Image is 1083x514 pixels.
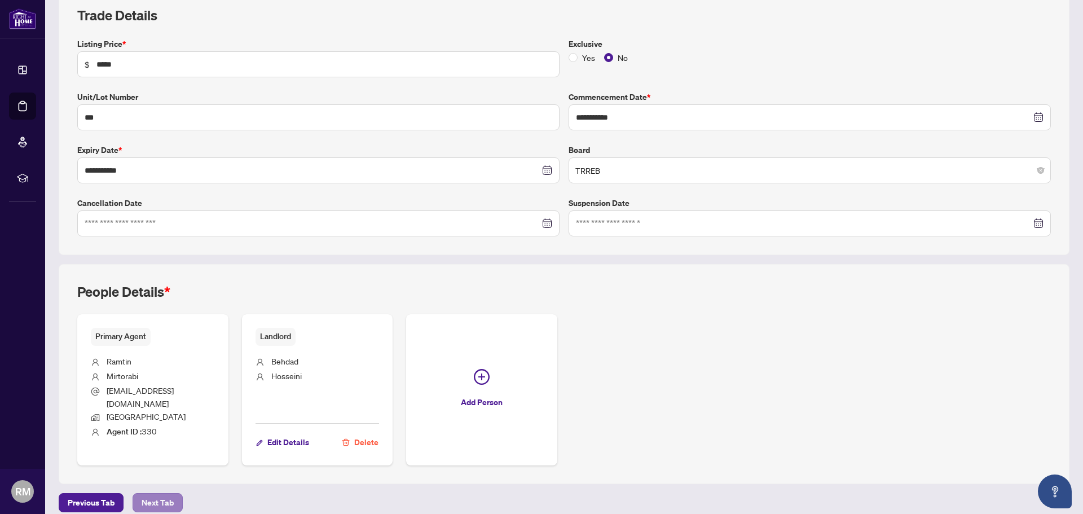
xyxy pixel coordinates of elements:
label: Expiry Date [77,144,560,156]
label: Commencement Date [569,91,1051,103]
span: TRREB [575,160,1044,181]
span: 330 [107,426,157,436]
span: Behdad [271,356,298,366]
h2: People Details [77,283,170,301]
button: Edit Details [256,433,310,452]
span: RM [15,484,30,499]
button: Next Tab [133,493,183,512]
span: Mirtorabi [107,371,138,381]
span: Next Tab [142,494,174,512]
span: Landlord [256,328,296,345]
span: No [613,51,632,64]
button: Open asap [1038,475,1072,508]
label: Board [569,144,1051,156]
span: $ [85,58,90,71]
label: Unit/Lot Number [77,91,560,103]
label: Listing Price [77,38,560,50]
img: logo [9,8,36,29]
label: Suspension Date [569,197,1051,209]
span: Add Person [461,393,503,411]
span: plus-circle [474,369,490,385]
span: [GEOGRAPHIC_DATA] [107,411,186,421]
button: Add Person [406,314,557,465]
span: Edit Details [267,433,309,451]
span: Hosseini [271,371,302,381]
span: Yes [578,51,600,64]
h2: Trade Details [77,6,1051,24]
b: Agent ID : [107,427,142,437]
span: [EMAIL_ADDRESS][DOMAIN_NAME] [107,385,174,408]
span: Ramtin [107,356,131,366]
label: Exclusive [569,38,1051,50]
button: Delete [341,433,379,452]
button: Previous Tab [59,493,124,512]
span: close-circle [1037,167,1044,174]
span: Delete [354,433,378,451]
span: Primary Agent [91,328,151,345]
span: Previous Tab [68,494,115,512]
label: Cancellation Date [77,197,560,209]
